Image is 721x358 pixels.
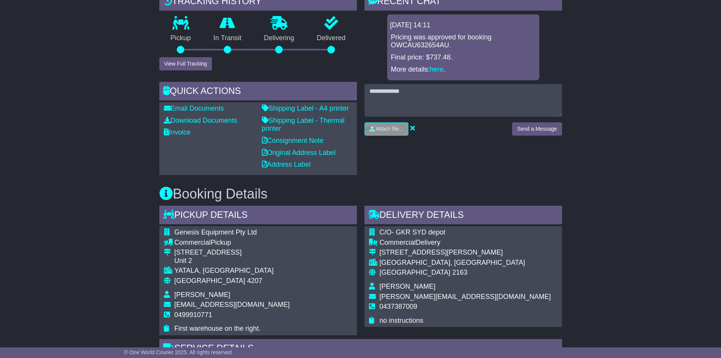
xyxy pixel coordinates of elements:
span: © One World Courier 2025. All rights reserved. [124,349,234,355]
button: View Full Tracking [159,57,212,70]
a: Original Address Label [262,149,336,156]
p: Delivered [305,34,357,42]
div: Delivery [380,239,551,247]
div: YATALA, [GEOGRAPHIC_DATA] [174,267,290,275]
span: 2163 [452,269,467,276]
a: Shipping Label - Thermal printer [262,117,345,133]
button: Send a Message [512,122,562,136]
p: Final price: $737.48. [391,53,536,62]
a: Address Label [262,161,311,168]
span: 0499910771 [174,311,212,319]
a: Download Documents [164,117,237,124]
div: Pickup Details [159,206,357,226]
div: [STREET_ADDRESS] [174,249,290,257]
a: Invoice [164,128,191,136]
a: here [430,66,444,73]
span: [GEOGRAPHIC_DATA] [174,277,245,285]
p: In Transit [202,34,253,42]
p: More details: . [391,66,536,74]
a: Email Documents [164,105,224,112]
span: Commercial [174,239,211,246]
div: [DATE] 14:11 [390,21,536,30]
a: Consignment Note [262,137,324,144]
span: [PERSON_NAME] [174,291,230,299]
span: [GEOGRAPHIC_DATA] [380,269,450,276]
div: Unit 2 [174,257,290,265]
span: [PERSON_NAME] [380,283,436,290]
h3: Booking Details [159,186,562,202]
div: Pickup [174,239,290,247]
span: 0437387009 [380,303,417,310]
span: 4207 [247,277,262,285]
p: Pickup [159,34,202,42]
span: C/O- GKR SYD depot [380,228,445,236]
span: [PERSON_NAME][EMAIL_ADDRESS][DOMAIN_NAME] [380,293,551,300]
div: [STREET_ADDRESS][PERSON_NAME] [380,249,551,257]
div: [GEOGRAPHIC_DATA], [GEOGRAPHIC_DATA] [380,259,551,267]
span: First warehouse on the right. [174,325,261,332]
span: Commercial [380,239,416,246]
span: [EMAIL_ADDRESS][DOMAIN_NAME] [174,301,290,308]
span: no instructions [380,317,424,324]
div: Quick Actions [159,82,357,102]
p: Delivering [253,34,306,42]
span: Genesis Equipment Pty Ltd [174,228,257,236]
p: Pricing was approved for booking OWCAU632654AU. [391,33,536,50]
div: Delivery Details [364,206,562,226]
a: Shipping Label - A4 printer [262,105,349,112]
